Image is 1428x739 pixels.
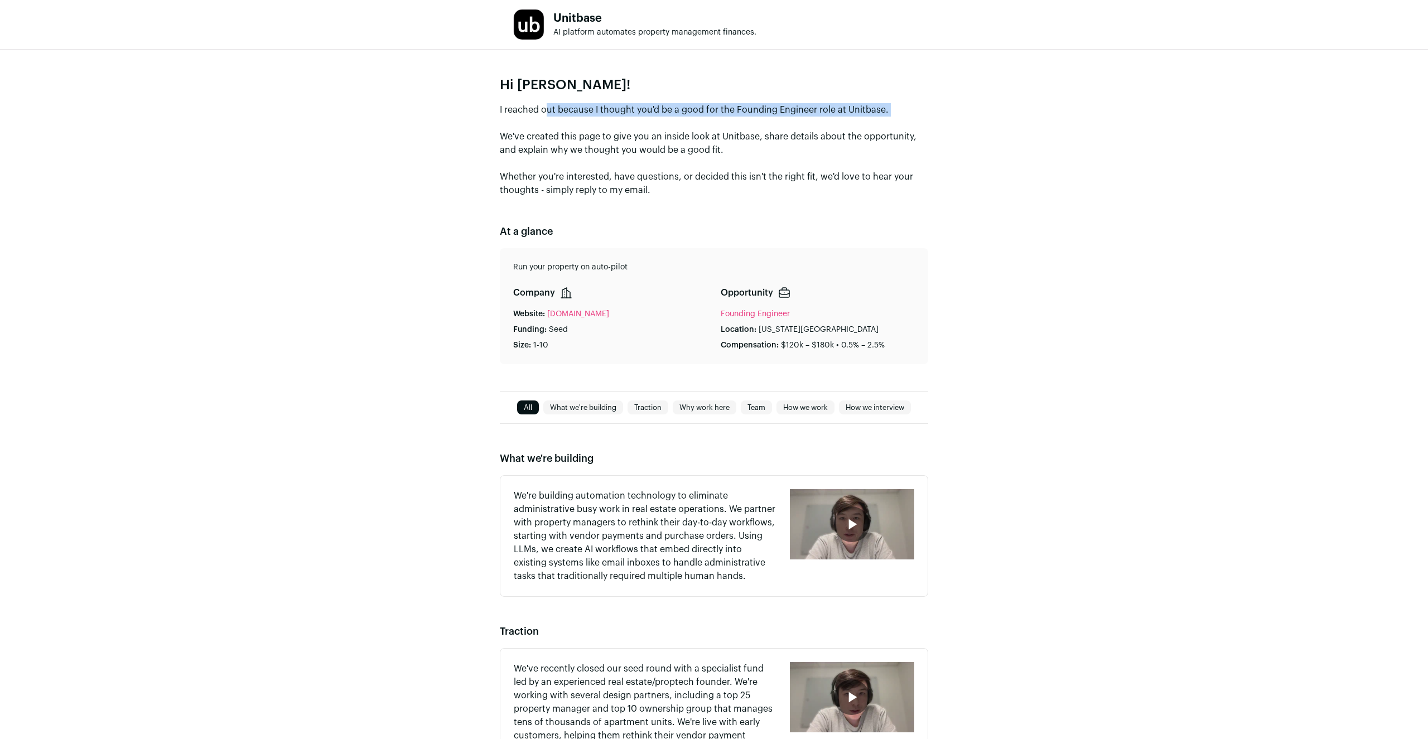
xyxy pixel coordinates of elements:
[513,324,547,335] p: Funding:
[628,401,668,414] a: Traction
[500,76,928,94] p: Hi [PERSON_NAME]!
[533,340,548,351] p: 1-10
[721,324,756,335] p: Location:
[553,28,756,36] span: AI platform automates property management finances.
[759,324,879,335] p: [US_STATE][GEOGRAPHIC_DATA]
[776,401,834,414] a: How we work
[547,308,609,320] a: [DOMAIN_NAME]
[673,401,736,414] a: Why work here
[513,286,555,300] p: Company
[543,401,623,414] a: What we're building
[500,224,928,239] h2: At a glance
[553,13,756,24] h1: Unitbase
[500,451,928,466] h2: What we're building
[513,262,915,273] p: Run your property on auto-pilot
[514,9,544,40] img: 180d8d1040b0dd663c9337dc679c1304ca7ec8217767d6a0a724e31ff9c1dc78.jpg
[514,489,776,583] p: We're building automation technology to eliminate administrative busy work in real estate operati...
[513,308,545,320] p: Website:
[517,401,539,414] a: All
[721,310,790,318] a: Founding Engineer
[721,286,773,300] p: Opportunity
[549,324,568,335] p: Seed
[721,340,779,351] p: Compensation:
[781,340,885,351] p: $120k – $180k • 0.5% – 2.5%
[513,340,531,351] p: Size:
[500,103,928,197] p: I reached out because I thought you'd be a good for the Founding Engineer role at Unitbase. We've...
[741,401,772,414] a: Team
[839,401,911,414] a: How we interview
[500,624,928,639] h2: Traction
